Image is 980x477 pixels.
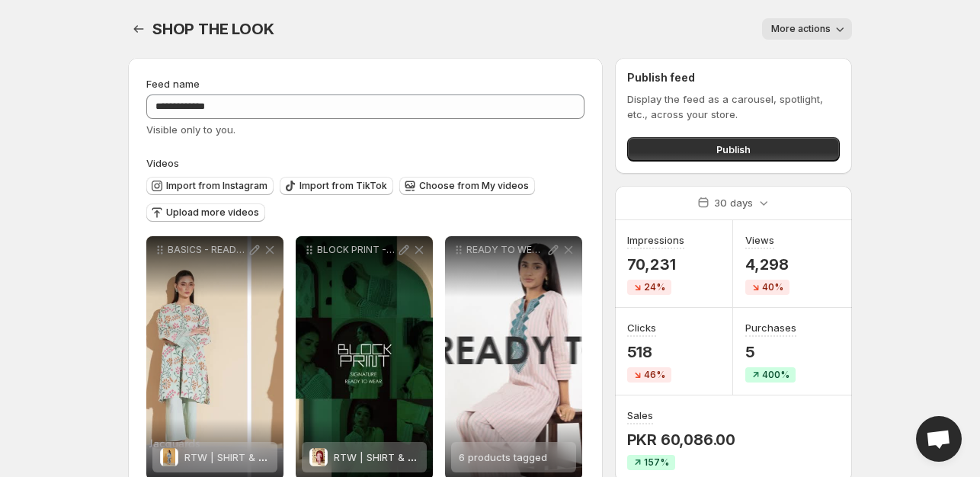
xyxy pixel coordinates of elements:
[627,320,656,335] h3: Clicks
[166,180,267,192] span: Import from Instagram
[627,343,671,361] p: 518
[146,123,235,136] span: Visible only to you.
[714,195,753,210] p: 30 days
[771,23,831,35] span: More actions
[627,70,840,85] h2: Publish feed
[317,244,396,256] p: BLOCK PRINT - SIGNATURE READY TO WEAR Crafted in deep blue with playful block patterns that redef...
[146,203,265,222] button: Upload more videos
[644,369,665,381] span: 46%
[644,456,669,469] span: 157%
[762,369,789,381] span: 400%
[762,18,852,40] button: More actions
[627,431,735,449] p: PKR 60,086.00
[419,180,529,192] span: Choose from My videos
[146,177,274,195] button: Import from Instagram
[716,142,751,157] span: Publish
[280,177,393,195] button: Import from TikTok
[459,451,547,463] span: 6 products tagged
[745,320,796,335] h3: Purchases
[745,255,789,274] p: 4,298
[644,281,665,293] span: 24%
[627,232,684,248] h3: Impressions
[745,232,774,248] h3: Views
[916,416,962,462] div: Open chat
[146,157,179,169] span: Videos
[184,451,306,463] span: RTW | SHIRT & SHALWAR
[334,451,454,463] span: RTW | SHIRT & CULOTTE
[128,18,149,40] button: Settings
[627,137,840,162] button: Publish
[146,78,200,90] span: Feed name
[152,20,274,38] span: SHOP THE LOOK
[762,281,783,293] span: 40%
[399,177,535,195] button: Choose from My videos
[627,255,684,274] p: 70,231
[627,408,653,423] h3: Sales
[166,206,259,219] span: Upload more videos
[627,91,840,122] p: Display the feed as a carousel, spotlight, etc., across your store.
[745,343,796,361] p: 5
[466,244,546,256] p: READY TO WEAR NEW-IN From bold hues to subtle tones our Ready to Wear New-In Collection has a fit...
[299,180,387,192] span: Import from TikTok
[168,244,247,256] p: BASICS - READY TO WEAR Here are your everyday looks that just work Introducing our Basics - Ready...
